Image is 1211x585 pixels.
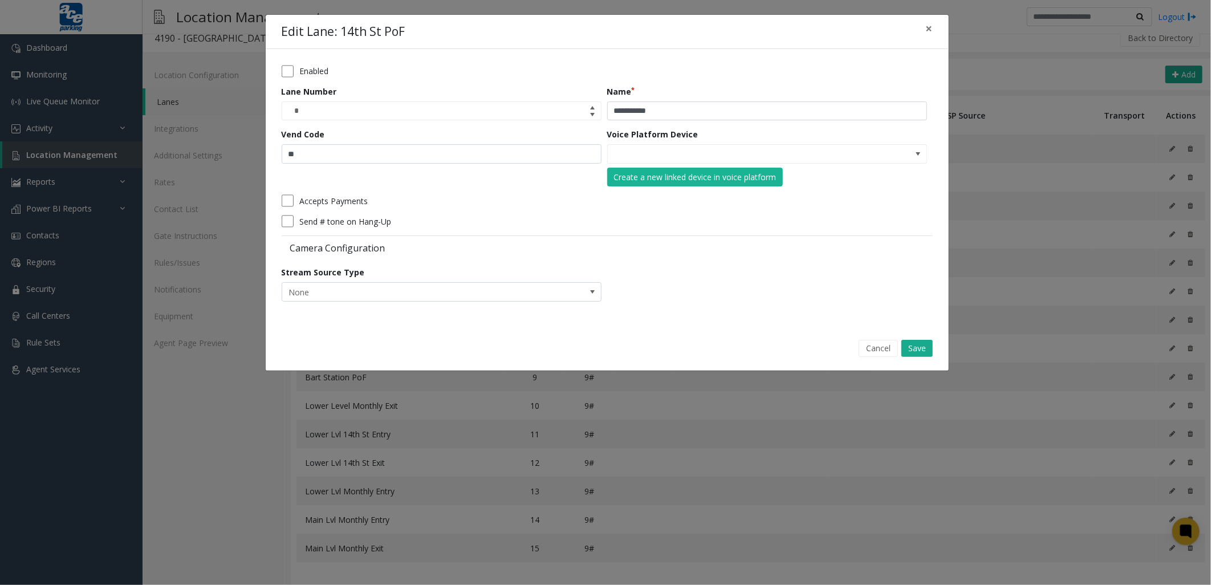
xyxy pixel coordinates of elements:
label: Voice Platform Device [607,128,698,140]
label: Vend Code [282,128,325,140]
span: Increase value [585,102,601,111]
label: Send # tone on Hang-Up [299,216,391,227]
button: Save [901,340,933,357]
div: Create a new linked device in voice platform [613,171,776,183]
input: NO DATA FOUND [608,145,863,163]
span: Decrease value [585,111,601,120]
label: Camera Configuration [282,242,604,254]
label: Accepts Payments [299,195,368,207]
button: Create a new linked device in voice platform [607,168,783,187]
h4: Edit Lane: 14th St PoF [282,23,405,41]
span: None [282,283,537,301]
label: Stream Source Type [282,266,365,278]
span: × [926,21,933,36]
button: Close [918,15,941,43]
label: Lane Number [282,86,337,97]
button: Cancel [859,340,898,357]
label: Name [607,86,635,97]
label: Enabled [299,65,328,77]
